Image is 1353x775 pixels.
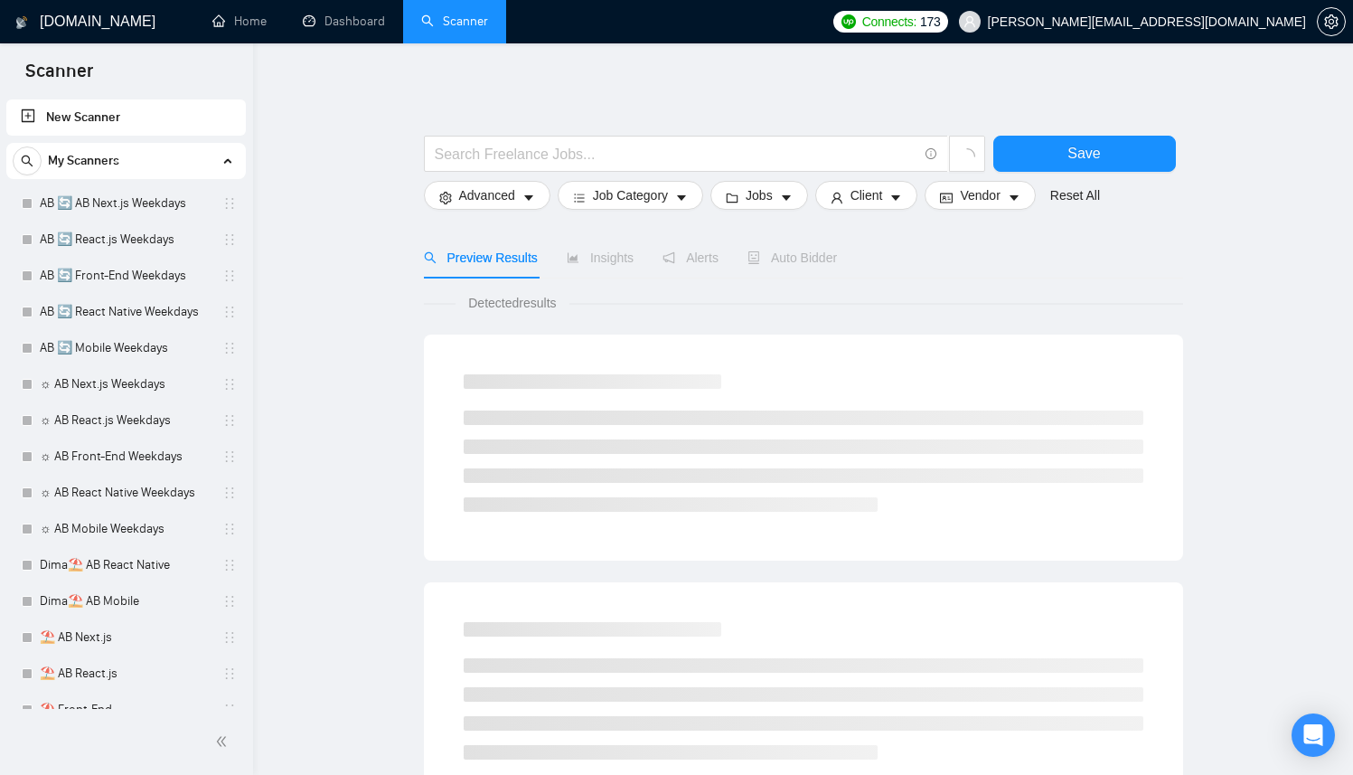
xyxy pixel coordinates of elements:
span: Detected results [456,293,568,313]
a: AB 🔄 AB Next.js Weekdays [40,185,211,222]
span: caret-down [780,191,793,204]
span: Jobs [746,185,773,205]
button: setting [1317,7,1346,36]
a: homeHome [212,14,267,29]
span: Vendor [960,185,1000,205]
a: AB 🔄 Front-End Weekdays [40,258,211,294]
span: bars [573,191,586,204]
span: Advanced [459,185,515,205]
span: folder [726,191,738,204]
span: search [14,155,41,167]
span: holder [222,413,237,428]
span: Client [850,185,883,205]
span: holder [222,522,237,536]
a: searchScanner [421,14,488,29]
span: setting [439,191,452,204]
span: holder [222,196,237,211]
a: New Scanner [21,99,231,136]
span: caret-down [889,191,902,204]
span: Scanner [11,58,108,96]
span: user [831,191,843,204]
span: holder [222,449,237,464]
span: My Scanners [48,143,119,179]
span: double-left [215,732,233,751]
a: ☼ AB React.js Weekdays [40,402,211,439]
span: Auto Bidder [747,250,837,265]
a: dashboardDashboard [303,14,385,29]
span: holder [222,486,237,500]
span: caret-down [522,191,535,204]
span: caret-down [1008,191,1020,204]
a: setting [1317,14,1346,29]
span: loading [959,148,975,165]
span: holder [222,666,237,681]
a: Dima⛱️ AB Mobile [40,583,211,619]
a: AB 🔄 React Native Weekdays [40,294,211,330]
a: ☼ AB Next.js Weekdays [40,366,211,402]
span: Save [1067,142,1100,165]
span: holder [222,305,237,319]
span: Alerts [662,250,719,265]
button: settingAdvancedcaret-down [424,181,550,210]
button: search [13,146,42,175]
span: holder [222,341,237,355]
a: Reset All [1050,185,1100,205]
span: holder [222,630,237,645]
li: New Scanner [6,99,246,136]
span: area-chart [567,251,579,264]
span: holder [222,703,237,717]
span: holder [222,594,237,609]
button: barsJob Categorycaret-down [558,181,703,210]
span: 173 [920,12,940,32]
span: user [963,15,976,28]
span: holder [222,269,237,283]
span: search [424,251,437,264]
span: Job Category [593,185,668,205]
a: ☼ AB Front-End Weekdays [40,439,211,475]
a: ⛱️ AB Next.js [40,619,211,656]
span: holder [222,558,237,572]
span: Preview Results [424,250,538,265]
button: userClientcaret-down [815,181,918,210]
span: holder [222,232,237,247]
a: ⛱️ Front-End [40,692,211,728]
img: upwork-logo.png [841,14,856,29]
a: Dima⛱️ AB React Native [40,547,211,583]
a: AB 🔄 Mobile Weekdays [40,330,211,366]
img: logo [15,8,28,37]
input: Search Freelance Jobs... [435,143,917,165]
div: Open Intercom Messenger [1292,714,1335,757]
button: folderJobscaret-down [710,181,808,210]
span: robot [747,251,760,264]
a: ☼ AB React Native Weekdays [40,475,211,511]
a: ☼ AB Mobile Weekdays [40,511,211,547]
span: info-circle [925,148,937,160]
a: ⛱️ AB React.js [40,656,211,692]
button: Save [993,136,1176,172]
span: setting [1318,14,1345,29]
span: Connects: [862,12,916,32]
button: idcardVendorcaret-down [925,181,1035,210]
span: Insights [567,250,634,265]
span: notification [662,251,675,264]
span: caret-down [675,191,688,204]
span: holder [222,377,237,392]
span: idcard [940,191,953,204]
a: AB 🔄 React.js Weekdays [40,222,211,258]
